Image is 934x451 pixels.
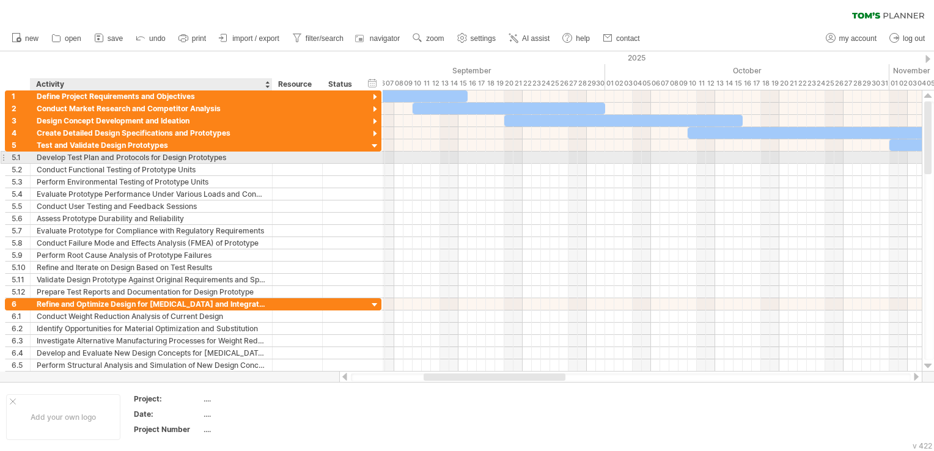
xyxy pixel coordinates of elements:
div: 5.1 [12,152,30,163]
span: filter/search [306,34,344,43]
div: Conduct Failure Mode and Effects Analysis (FMEA) of Prototype [37,237,266,249]
a: settings [454,31,499,46]
div: Validate Design Prototype Against Original Requirements and Specifications [37,274,266,285]
div: Evaluate Prototype for Compliance with Regulatory Requirements [37,225,266,237]
div: Saturday, 13 September 2025 [440,77,449,90]
a: save [91,31,127,46]
div: Design Concept Development and Ideation [37,115,266,127]
span: new [25,34,39,43]
div: 5 [12,139,30,151]
a: my account [823,31,880,46]
div: Tuesday, 14 October 2025 [724,77,734,90]
div: 6.3 [12,335,30,346]
div: Friday, 12 September 2025 [431,77,440,90]
div: .... [204,424,306,435]
div: Sunday, 5 October 2025 [642,77,651,90]
div: 5.9 [12,249,30,261]
div: Conduct Weight Reduction Analysis of Current Design [37,310,266,322]
div: 5.3 [12,176,30,188]
div: Date: [134,409,201,419]
a: new [9,31,42,46]
div: v 422 [913,441,932,450]
div: Monday, 15 September 2025 [458,77,468,90]
div: Sunday, 28 September 2025 [578,77,587,90]
span: save [108,34,123,43]
div: Sunday, 21 September 2025 [513,77,523,90]
div: 5.11 [12,274,30,285]
div: Investigate Alternative Manufacturing Processes for Weight Reduction [37,335,266,346]
div: Monday, 22 September 2025 [523,77,532,90]
div: 5.8 [12,237,30,249]
div: Project: [134,394,201,404]
div: Monday, 20 October 2025 [779,77,789,90]
div: Friday, 10 October 2025 [688,77,697,90]
a: import / export [216,31,283,46]
div: Friday, 24 October 2025 [816,77,825,90]
span: help [576,34,590,43]
div: Perform Root Cause Analysis of Prototype Failures [37,249,266,261]
div: Friday, 31 October 2025 [880,77,889,90]
div: Wednesday, 10 September 2025 [413,77,422,90]
div: Monday, 3 November 2025 [908,77,917,90]
div: 5.4 [12,188,30,200]
div: Tuesday, 21 October 2025 [789,77,798,90]
div: Sunday, 12 October 2025 [706,77,715,90]
div: Create Detailed Design Specifications and Prototypes [37,127,266,139]
div: 5.12 [12,286,30,298]
div: Conduct User Testing and Feedback Sessions [37,200,266,212]
div: Monday, 8 September 2025 [394,77,403,90]
span: undo [149,34,166,43]
span: navigator [370,34,400,43]
span: settings [471,34,496,43]
div: Friday, 26 September 2025 [559,77,568,90]
div: 5.5 [12,200,30,212]
a: filter/search [289,31,347,46]
div: Prepare Test Reports and Documentation for Design Prototype [37,286,266,298]
div: 6.2 [12,323,30,334]
div: Thursday, 23 October 2025 [807,77,816,90]
div: Saturday, 1 November 2025 [889,77,899,90]
div: 5.6 [12,213,30,224]
a: AI assist [506,31,553,46]
div: Friday, 3 October 2025 [623,77,633,90]
div: Sunday, 7 September 2025 [385,77,394,90]
div: Conduct Functional Testing of Prototype Units [37,164,266,175]
div: Wednesday, 24 September 2025 [541,77,550,90]
div: 6.1 [12,310,30,322]
div: Thursday, 9 October 2025 [678,77,688,90]
div: Tuesday, 4 November 2025 [917,77,926,90]
span: log out [903,34,925,43]
span: my account [839,34,877,43]
a: log out [886,31,928,46]
div: .... [204,394,306,404]
div: Monday, 6 October 2025 [651,77,660,90]
span: AI assist [522,34,550,43]
div: Wednesday, 17 September 2025 [477,77,486,90]
div: Develop and Evaluate New Design Concepts for [MEDICAL_DATA] and Integration [37,347,266,359]
div: Assess Prototype Durability and Reliability [37,213,266,224]
div: Tuesday, 16 September 2025 [468,77,477,90]
div: Conduct Market Research and Competitor Analysis [37,103,266,114]
div: Sunday, 26 October 2025 [834,77,844,90]
div: Refine and Optimize Design for [MEDICAL_DATA] and Integration [37,298,266,310]
div: .... [204,409,306,419]
div: Saturday, 4 October 2025 [633,77,642,90]
div: Wednesday, 8 October 2025 [669,77,678,90]
a: contact [600,31,644,46]
span: zoom [426,34,444,43]
div: Friday, 19 September 2025 [495,77,504,90]
div: Saturday, 18 October 2025 [761,77,770,90]
div: Tuesday, 30 September 2025 [596,77,605,90]
div: Tuesday, 28 October 2025 [853,77,862,90]
a: help [559,31,594,46]
div: Tuesday, 9 September 2025 [403,77,413,90]
div: Resource [278,78,315,90]
div: Wednesday, 15 October 2025 [734,77,743,90]
div: Wednesday, 1 October 2025 [605,77,614,90]
div: 6 [12,298,30,310]
div: Perform Structural Analysis and Simulation of New Design Concepts [37,359,266,371]
div: Activity [36,78,265,90]
div: Thursday, 2 October 2025 [614,77,623,90]
div: Thursday, 18 September 2025 [486,77,495,90]
div: Tuesday, 7 October 2025 [660,77,669,90]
